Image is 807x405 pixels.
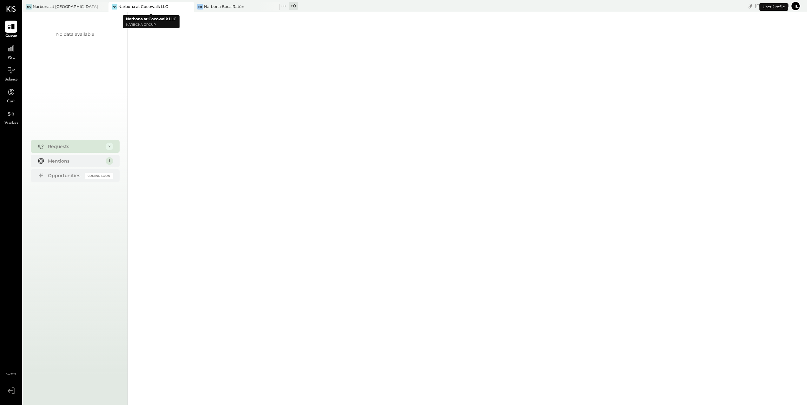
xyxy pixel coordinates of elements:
[26,4,32,10] div: Na
[0,108,22,126] a: Vendors
[791,1,801,11] button: He
[759,3,788,11] div: User Profile
[118,4,168,9] div: Narbona at Cocowalk LLC
[85,173,113,179] div: Coming Soon
[755,3,789,9] div: [DATE]
[8,55,15,61] span: P&L
[0,86,22,105] a: Cash
[126,16,176,21] b: Narbona at Cocowalk LLC
[48,158,102,164] div: Mentions
[48,143,102,150] div: Requests
[33,4,99,9] div: Narbona at [GEOGRAPHIC_DATA] LLC
[4,77,18,83] span: Balance
[197,4,203,10] div: NB
[106,143,113,150] div: 2
[0,64,22,83] a: Balance
[289,2,298,10] div: + 0
[48,172,82,179] div: Opportunities
[204,4,244,9] div: Narbona Boca Ratōn
[5,33,17,39] span: Queue
[4,121,18,126] span: Vendors
[7,99,15,105] span: Cash
[126,22,176,28] p: Narbona Group
[106,157,113,165] div: 1
[0,42,22,61] a: P&L
[747,3,753,9] div: copy link
[0,21,22,39] a: Queue
[56,31,94,37] div: No data available
[112,4,117,10] div: Na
